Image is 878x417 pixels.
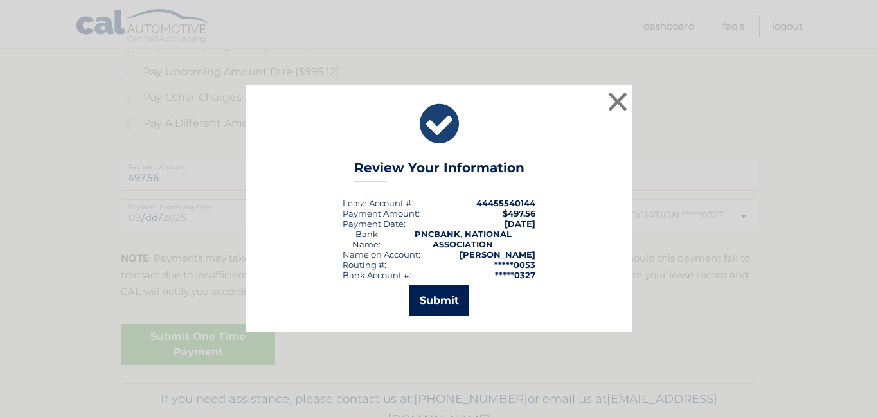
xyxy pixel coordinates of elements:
[476,198,535,208] strong: 44455540144
[343,198,413,208] div: Lease Account #:
[503,208,535,218] span: $497.56
[343,270,411,280] div: Bank Account #:
[343,208,420,218] div: Payment Amount:
[415,229,512,249] strong: PNCBANK, NATIONAL ASSOCIATION
[343,218,404,229] span: Payment Date
[343,260,386,270] div: Routing #:
[605,89,631,114] button: ×
[343,218,406,229] div: :
[505,218,535,229] span: [DATE]
[343,229,390,249] div: Bank Name:
[343,249,420,260] div: Name on Account:
[460,249,535,260] strong: [PERSON_NAME]
[409,285,469,316] button: Submit
[354,160,524,182] h3: Review Your Information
